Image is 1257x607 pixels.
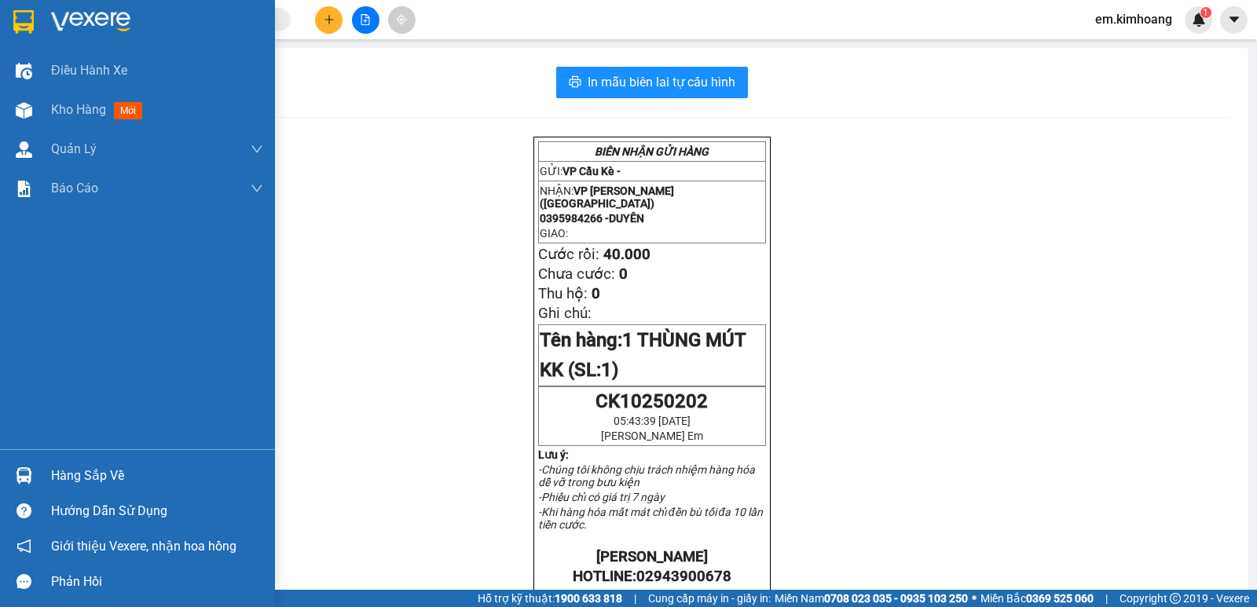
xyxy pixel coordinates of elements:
[16,503,31,518] span: question-circle
[603,246,650,263] span: 40.000
[538,285,588,302] span: Thu hộ:
[16,539,31,554] span: notification
[980,590,1094,607] span: Miền Bắc
[16,63,32,79] img: warehouse-icon
[636,568,731,585] span: 02943900678
[538,491,665,503] em: -Phiếu chỉ có giá trị 7 ngày
[51,178,98,198] span: Báo cáo
[609,212,644,225] span: DUYÊN
[540,329,746,381] span: Tên hàng:
[538,448,569,461] strong: Lưu ý:
[555,592,622,605] strong: 1900 633 818
[1083,9,1185,29] span: em.kimhoang
[51,499,263,523] div: Hướng dẫn sử dụng
[540,212,644,225] span: 0395984266 -
[1192,13,1206,27] img: icon-new-feature
[1170,593,1181,604] span: copyright
[352,6,379,34] button: file-add
[972,595,977,602] span: ⚪️
[51,139,97,159] span: Quản Lý
[51,536,236,556] span: Giới thiệu Vexere, nhận hoa hồng
[596,548,708,565] strong: [PERSON_NAME]
[540,329,746,381] span: 1 THÙNG MÚT KK (SL:
[16,181,32,197] img: solution-icon
[16,574,31,589] span: message
[1026,592,1094,605] strong: 0369 525 060
[569,75,581,90] span: printer
[396,14,407,25] span: aim
[324,14,335,25] span: plus
[315,6,343,34] button: plus
[538,506,764,531] em: -Khi hàng hóa mất mát chỉ đền bù tối đa 10 lần tiền cước.
[1227,13,1241,27] span: caret-down
[1200,7,1211,18] sup: 1
[648,590,771,607] span: Cung cấp máy in - giấy in:
[540,185,764,210] p: NHẬN:
[478,590,622,607] span: Hỗ trợ kỹ thuật:
[251,182,263,195] span: down
[563,165,621,177] span: VP Cầu Kè -
[388,6,416,34] button: aim
[538,463,755,488] em: -Chúng tôi không chịu trách nhiệm hàng hóa dễ vỡ trong bưu kiện
[538,305,592,322] span: Ghi chú:
[51,570,263,594] div: Phản hồi
[601,359,618,381] span: 1)
[13,10,34,34] img: logo-vxr
[595,145,709,158] strong: BIÊN NHẬN GỬI HÀNG
[540,165,764,177] p: GỬI:
[538,265,615,283] span: Chưa cước:
[114,102,142,119] span: mới
[16,467,32,484] img: warehouse-icon
[775,590,968,607] span: Miền Nam
[614,415,691,427] span: 05:43:39 [DATE]
[634,590,636,607] span: |
[588,72,735,92] span: In mẫu biên lai tự cấu hình
[16,102,32,119] img: warehouse-icon
[592,285,600,302] span: 0
[824,592,968,605] strong: 0708 023 035 - 0935 103 250
[1105,590,1108,607] span: |
[51,464,263,488] div: Hàng sắp về
[556,67,748,98] button: printerIn mẫu biên lai tự cấu hình
[596,390,708,412] span: CK10250202
[573,568,731,585] strong: HOTLINE:
[601,430,703,442] span: [PERSON_NAME] Em
[360,14,371,25] span: file-add
[16,141,32,158] img: warehouse-icon
[51,60,127,80] span: Điều hành xe
[251,143,263,155] span: down
[540,227,568,240] span: GIAO:
[619,265,628,283] span: 0
[1203,7,1208,18] span: 1
[1220,6,1248,34] button: caret-down
[538,246,599,263] span: Cước rồi:
[540,185,674,210] span: VP [PERSON_NAME] ([GEOGRAPHIC_DATA])
[51,102,106,117] span: Kho hàng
